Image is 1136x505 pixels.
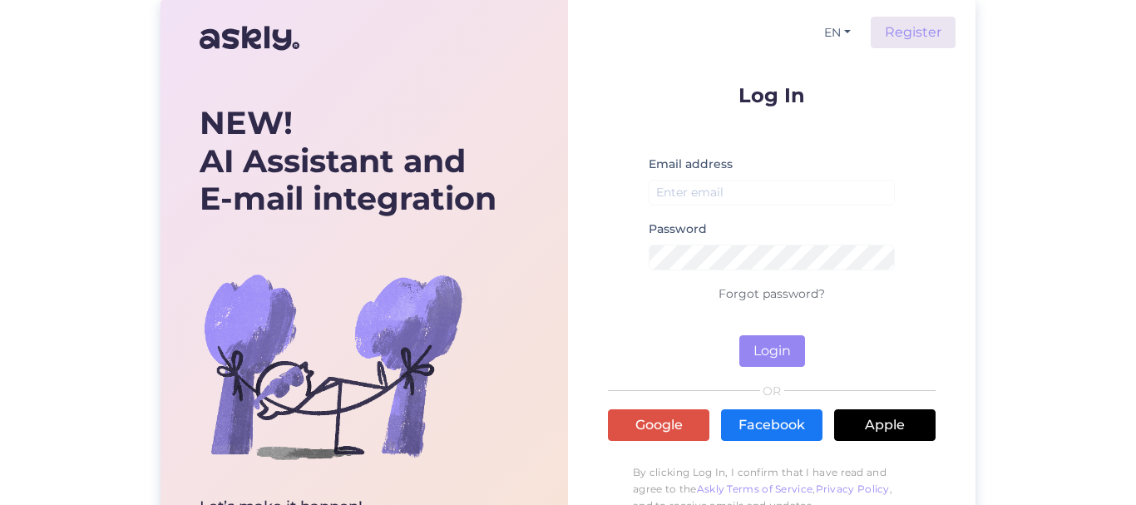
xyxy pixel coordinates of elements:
span: OR [760,385,784,397]
a: Facebook [721,409,822,441]
b: NEW! [200,103,293,142]
button: Login [739,335,805,367]
a: Google [608,409,709,441]
a: Apple [834,409,936,441]
a: Forgot password? [719,286,825,301]
img: Askly [200,18,299,58]
button: EN [817,21,857,45]
a: Askly Terms of Service [697,483,813,495]
a: Privacy Policy [816,483,890,495]
img: bg-askly [200,233,466,499]
label: Password [649,220,707,238]
p: Log In [608,85,936,106]
div: AI Assistant and E-mail integration [200,104,496,218]
label: Email address [649,156,733,173]
input: Enter email [649,180,895,205]
a: Register [871,17,956,48]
